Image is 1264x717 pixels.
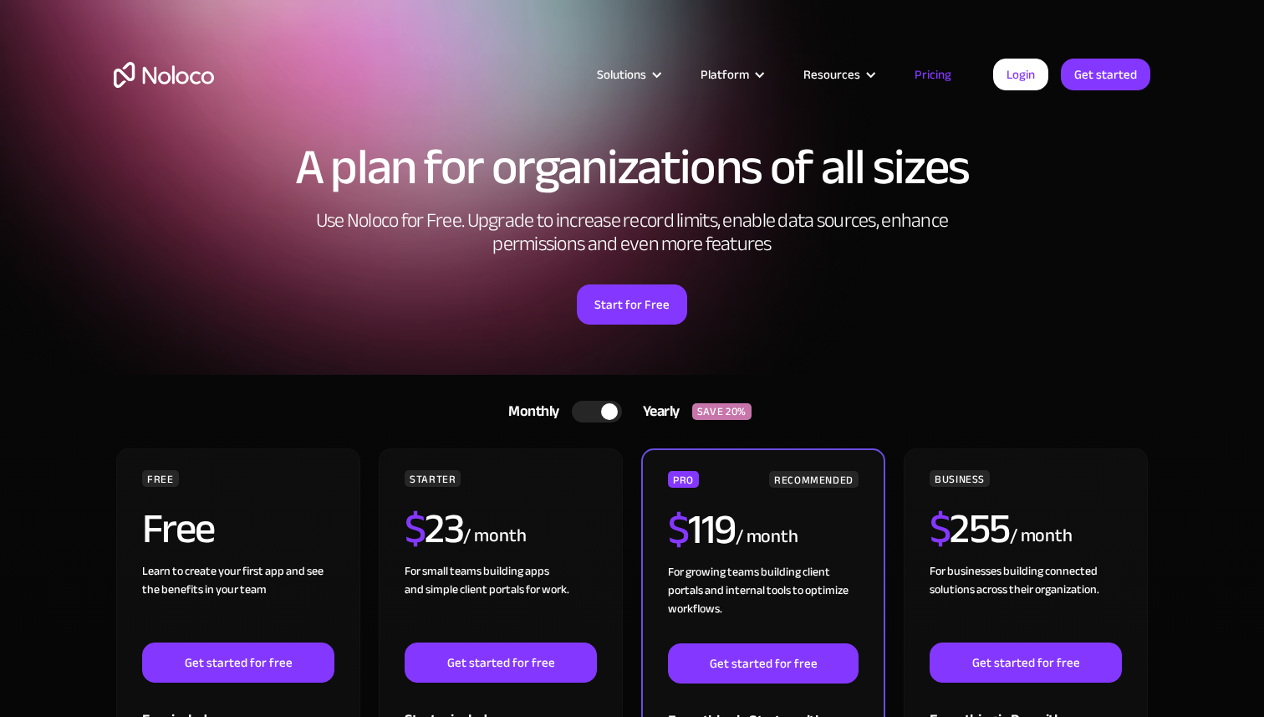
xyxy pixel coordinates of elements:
div: / month [736,524,798,551]
span: $ [668,490,689,569]
div: / month [463,523,526,550]
div: BUSINESS [930,470,990,487]
div: / month [1010,523,1073,550]
div: For growing teams building client portals and internal tools to optimize workflows. [668,563,859,643]
div: FREE [142,470,179,487]
h2: 119 [668,509,736,551]
a: Get started for free [142,643,334,683]
div: Platform [701,64,749,85]
div: Solutions [597,64,646,85]
div: Solutions [576,64,680,85]
div: PRO [668,471,699,488]
a: Start for Free [577,284,687,325]
a: Get started for free [930,643,1122,683]
div: SAVE 20% [692,403,752,420]
span: $ [405,489,426,568]
div: For small teams building apps and simple client portals for work. ‍ [405,562,597,643]
h2: 23 [405,508,464,550]
span: $ [930,489,951,568]
h2: Use Noloco for Free. Upgrade to increase record limits, enable data sources, enhance permissions ... [298,209,966,256]
div: STARTER [405,470,461,487]
a: Get started for free [668,643,859,684]
a: home [114,62,214,88]
div: Resources [782,64,894,85]
div: Monthly [487,399,572,424]
a: Pricing [894,64,972,85]
a: Get started for free [405,643,597,683]
h1: A plan for organizations of all sizes [114,142,1150,192]
h2: 255 [930,508,1010,550]
a: Get started [1061,59,1150,90]
div: RECOMMENDED [769,471,859,488]
h2: Free [142,508,215,550]
div: For businesses building connected solutions across their organization. ‍ [930,562,1122,643]
div: Yearly [622,399,692,424]
div: Platform [680,64,782,85]
div: Learn to create your first app and see the benefits in your team ‍ [142,562,334,643]
a: Login [993,59,1048,90]
div: Resources [803,64,860,85]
